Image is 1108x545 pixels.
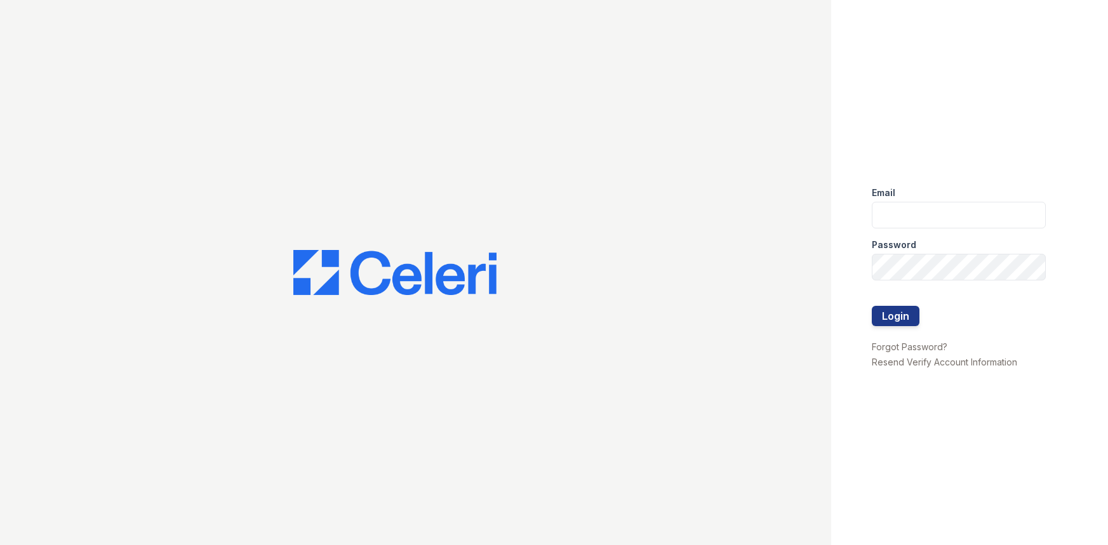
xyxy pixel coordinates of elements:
[872,187,895,199] label: Email
[872,239,916,251] label: Password
[872,341,947,352] a: Forgot Password?
[293,250,497,296] img: CE_Logo_Blue-a8612792a0a2168367f1c8372b55b34899dd931a85d93a1a3d3e32e68fde9ad4.png
[872,306,919,326] button: Login
[872,357,1017,367] a: Resend Verify Account Information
